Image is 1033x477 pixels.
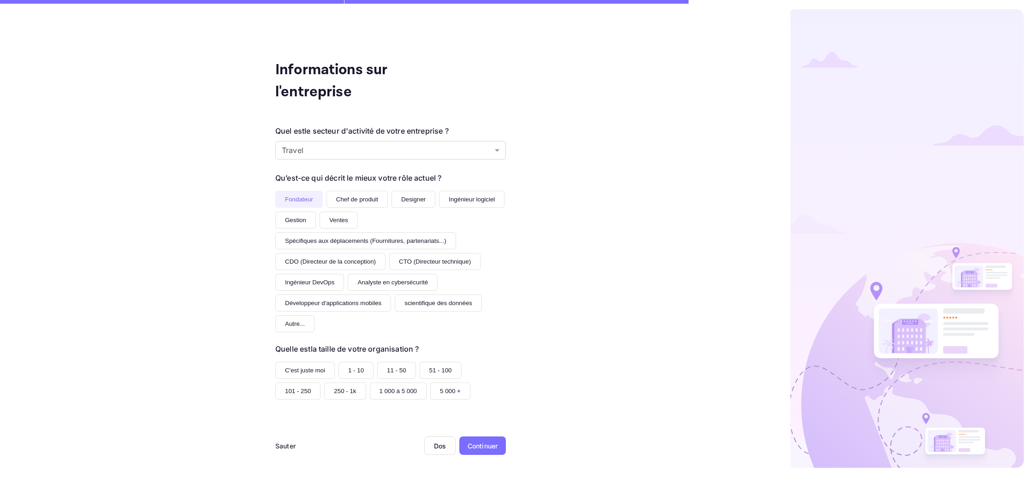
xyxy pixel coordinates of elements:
[440,388,461,395] font: 5 000 +
[370,383,427,400] button: 1 000 à 5 000
[429,367,452,374] font: 51 - 100
[285,237,446,244] font: Spécifiques aux déplacements (Fournitures, partenariats...)
[275,60,387,101] font: Informations sur l'entreprise
[304,126,448,135] font: le secteur d'activité de votre entreprise ?
[336,196,378,203] font: Chef de produit
[449,196,495,203] font: Ingénieur logiciel
[348,274,438,291] button: Analyste en cybersécurité
[275,191,323,208] button: Fondateur
[285,196,313,203] font: Fondateur
[285,388,311,395] font: 101 - 250
[275,173,441,183] font: Qu’est-ce qui décrit le mieux votre rôle actuel ?
[338,362,374,379] button: 1 - 10
[275,315,315,332] button: Autre...
[401,196,426,203] font: Designer
[275,232,456,249] button: Spécifiques aux déplacements (Fournitures, partenariats...)
[285,300,381,306] font: Développeur d'applications mobiles
[327,191,388,208] button: Chef de produit
[439,191,505,208] button: Ingénieur logiciel
[324,383,366,400] button: 250 - 1k
[285,279,334,286] font: Ingénieur DevOps
[285,217,306,224] font: Gestion
[380,388,417,395] font: 1 000 à 5 000
[275,383,321,400] button: 101 - 250
[275,141,506,159] div: Sans étiquette
[275,212,316,229] button: Gestion
[285,367,325,374] font: C'est juste moi
[285,320,305,327] font: Autre...
[329,217,348,224] font: Ventes
[334,388,356,395] font: 250 - 1k
[788,9,1024,468] img: logo
[275,442,296,450] font: Sauter
[434,442,446,450] font: Dos
[275,294,391,312] button: Développeur d'applications mobiles
[275,274,344,291] button: Ingénieur DevOps
[392,191,435,208] button: Designer
[430,383,470,400] button: 5 000 +
[377,362,416,379] button: 11 - 50
[395,294,482,312] button: scientifique des données
[357,279,428,286] font: Analyste en cybersécurité
[399,258,471,265] font: CTO (Directeur technique)
[275,126,304,135] font: Quel est
[285,258,376,265] font: CDO (Directeur de la conception)
[387,367,406,374] font: 11 - 50
[420,362,462,379] button: 51 - 100
[275,362,335,379] button: C'est juste moi
[404,300,472,306] font: scientifique des données
[320,212,358,229] button: Ventes
[275,344,311,353] font: Quelle est
[389,253,481,270] button: CTO (Directeur technique)
[468,442,498,450] font: Continuer
[275,253,386,270] button: CDO (Directeur de la conception)
[348,367,364,374] font: 1 - 10
[311,344,419,353] font: la taille de votre organisation ?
